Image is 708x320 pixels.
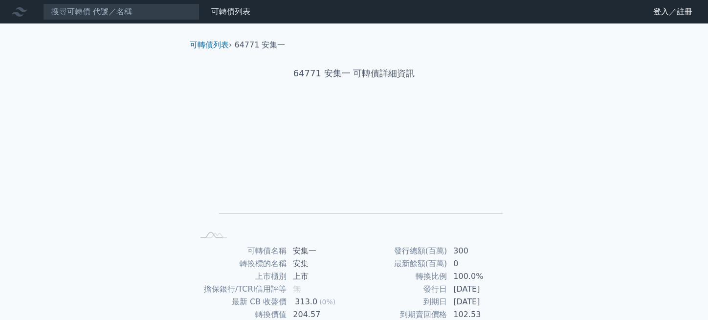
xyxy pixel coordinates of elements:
[210,111,503,228] g: Chart
[194,296,287,308] td: 最新 CB 收盤價
[354,270,447,283] td: 轉換比例
[287,245,354,257] td: 安集一
[447,283,514,296] td: [DATE]
[447,245,514,257] td: 300
[190,40,229,49] a: 可轉債列表
[447,257,514,270] td: 0
[354,245,447,257] td: 發行總額(百萬)
[354,257,447,270] td: 最新餘額(百萬)
[293,296,319,308] div: 313.0
[235,39,286,51] li: 64771 安集一
[194,245,287,257] td: 可轉債名稱
[447,296,514,308] td: [DATE]
[194,283,287,296] td: 擔保銀行/TCRI信用評等
[293,284,301,294] span: 無
[43,3,199,20] input: 搜尋可轉債 代號／名稱
[354,296,447,308] td: 到期日
[354,283,447,296] td: 發行日
[182,67,526,80] h1: 64771 安集一 可轉債詳細資訊
[194,270,287,283] td: 上市櫃別
[645,4,700,20] a: 登入／註冊
[319,298,335,306] span: (0%)
[287,270,354,283] td: 上市
[211,7,250,16] a: 可轉債列表
[447,270,514,283] td: 100.0%
[287,257,354,270] td: 安集
[190,39,232,51] li: ›
[194,257,287,270] td: 轉換標的名稱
